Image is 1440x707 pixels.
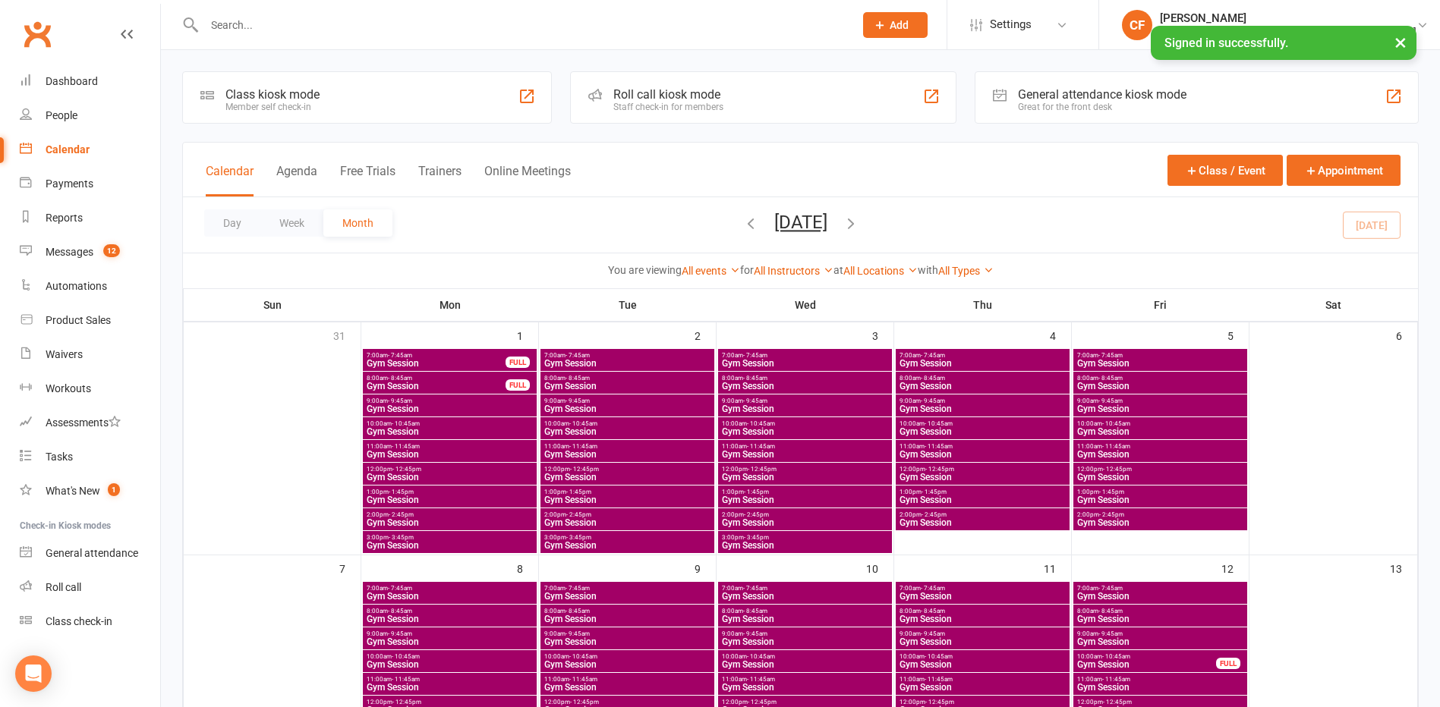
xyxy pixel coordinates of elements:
span: - 10:45am [392,653,420,660]
span: 8:00am [721,375,889,382]
div: 4 [1050,322,1071,347]
span: - 9:45am [921,397,945,404]
span: 9:00am [544,397,711,404]
span: Gym Session [721,614,889,624]
span: 10:00am [721,420,889,427]
th: Wed [717,289,894,321]
a: Payments [20,167,160,201]
div: Dashboard [46,75,98,87]
span: - 10:45am [569,420,597,427]
span: - 10:45am [747,420,775,427]
span: - 9:45am [388,630,412,637]
a: Automations [20,269,160,303]
span: Gym Session [899,637,1067,646]
span: 3:00pm [544,534,711,541]
span: 11:00am [366,676,534,683]
div: 6 [1396,322,1417,347]
span: 7:00am [1076,585,1244,592]
span: Gym Session [366,382,506,391]
span: - 9:45am [921,630,945,637]
span: - 10:45am [392,420,420,427]
span: 12:00pm [366,466,534,473]
span: - 7:45am [743,585,767,592]
span: - 11:45am [747,443,775,450]
span: 12 [103,244,120,257]
span: Gym Session [544,382,711,391]
div: Calendar [46,143,90,156]
span: 7:00am [721,585,889,592]
span: 12:00pm [721,466,889,473]
span: - 9:45am [388,397,412,404]
span: Gym Session [544,637,711,646]
span: Gym Session [899,660,1067,669]
div: 3 [872,322,893,347]
span: - 7:45am [388,585,412,592]
div: 11 [1044,555,1071,580]
th: Fri [1072,289,1249,321]
span: - 11:45am [925,443,953,450]
div: Payments [46,178,93,190]
span: - 12:45pm [392,699,421,705]
span: Gym Session [544,359,711,368]
a: General attendance kiosk mode [20,536,160,570]
span: Gym Session [721,427,889,436]
div: 12 [1221,555,1249,580]
a: All events [682,265,740,277]
span: 1:00pm [899,489,1067,495]
span: - 8:45am [388,608,412,614]
span: 2:00pm [1076,511,1244,518]
span: 8:00am [899,375,1067,382]
span: 7:00am [544,352,711,359]
span: Gym Session [721,450,889,459]
span: Gym Session [1076,495,1244,504]
div: Open Intercom Messenger [15,655,52,692]
span: Gym Session [899,495,1067,504]
span: - 7:45am [1098,585,1123,592]
span: - 1:45pm [389,489,414,495]
span: - 10:45am [925,420,953,427]
span: - 3:45pm [389,534,414,541]
a: Product Sales [20,303,160,338]
span: 11:00am [1076,676,1244,683]
span: Gym Session [1076,450,1244,459]
span: Gym Session [544,660,711,669]
button: Calendar [206,164,254,196]
a: Calendar [20,133,160,167]
span: 9:00am [899,397,1067,404]
span: - 7:45am [921,585,945,592]
span: - 9:45am [743,630,767,637]
span: - 9:45am [1098,397,1123,404]
span: 7:00am [544,585,711,592]
a: Workouts [20,372,160,406]
span: - 10:45am [925,653,953,660]
span: Gym Session [1076,683,1244,692]
span: 7:00am [899,352,1067,359]
span: 1:00pm [544,489,711,495]
button: Day [204,209,260,237]
a: Reports [20,201,160,235]
div: FULL [506,379,530,391]
span: - 12:45pm [748,466,777,473]
th: Thu [894,289,1072,321]
span: Gym Session [1076,359,1244,368]
span: 8:00am [544,375,711,382]
span: Gym Session [1076,660,1217,669]
span: Gym Session [721,518,889,527]
span: - 8:45am [388,375,412,382]
span: 10:00am [899,653,1067,660]
div: 2 [695,322,716,347]
span: Gym Session [366,359,506,368]
span: 11:00am [544,676,711,683]
span: - 9:45am [1098,630,1123,637]
span: 1:00pm [1076,489,1244,495]
span: 12:00pm [1076,466,1244,473]
span: - 1:45pm [566,489,591,495]
span: - 8:45am [921,608,945,614]
span: 3:00pm [366,534,534,541]
span: 3:00pm [721,534,889,541]
span: Gym Session [721,473,889,482]
a: Class kiosk mode [20,605,160,639]
strong: at [833,264,843,276]
span: - 7:45am [566,585,590,592]
span: - 12:45pm [1103,466,1132,473]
